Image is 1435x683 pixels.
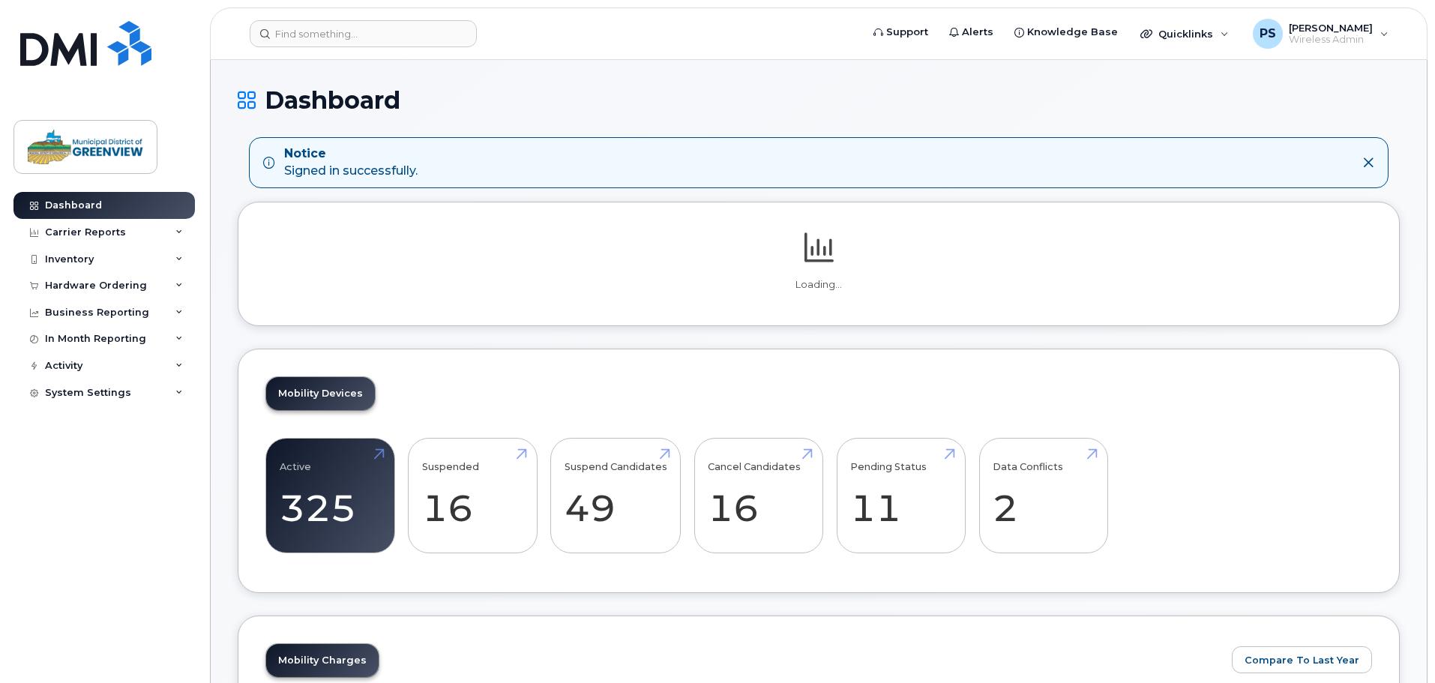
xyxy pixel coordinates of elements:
[1232,646,1372,673] button: Compare To Last Year
[265,278,1372,292] p: Loading...
[993,446,1094,545] a: Data Conflicts 2
[850,446,951,545] a: Pending Status 11
[1245,653,1359,667] span: Compare To Last Year
[266,644,379,677] a: Mobility Charges
[266,377,375,410] a: Mobility Devices
[422,446,523,545] a: Suspended 16
[284,145,418,180] div: Signed in successfully.
[284,145,418,163] strong: Notice
[238,87,1400,113] h1: Dashboard
[565,446,667,545] a: Suspend Candidates 49
[280,446,381,545] a: Active 325
[708,446,809,545] a: Cancel Candidates 16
